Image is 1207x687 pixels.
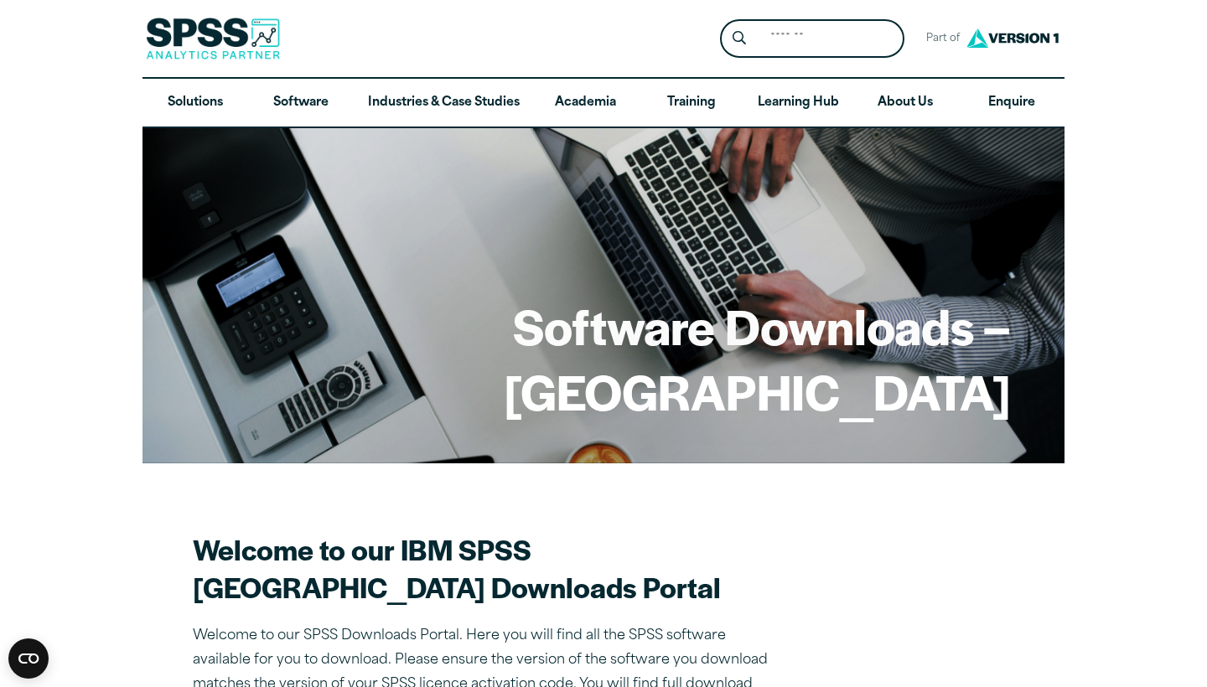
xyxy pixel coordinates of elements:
[733,31,746,45] svg: Search magnifying glass icon
[8,638,49,679] button: Open CMP widget
[852,79,958,127] a: About Us
[248,79,354,127] a: Software
[959,79,1065,127] a: Enquire
[142,79,1065,127] nav: Desktop version of site main menu
[720,19,904,59] form: Site Header Search Form
[355,79,533,127] a: Industries & Case Studies
[533,79,639,127] a: Academia
[918,27,962,51] span: Part of
[639,79,744,127] a: Training
[962,23,1063,54] img: Version1 Logo
[724,23,755,54] button: Search magnifying glass icon
[146,18,280,59] img: SPSS Analytics Partner
[744,79,852,127] a: Learning Hub
[142,79,248,127] a: Solutions
[193,530,780,606] h2: Welcome to our IBM SPSS [GEOGRAPHIC_DATA] Downloads Portal
[196,293,1011,423] h1: Software Downloads – [GEOGRAPHIC_DATA]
